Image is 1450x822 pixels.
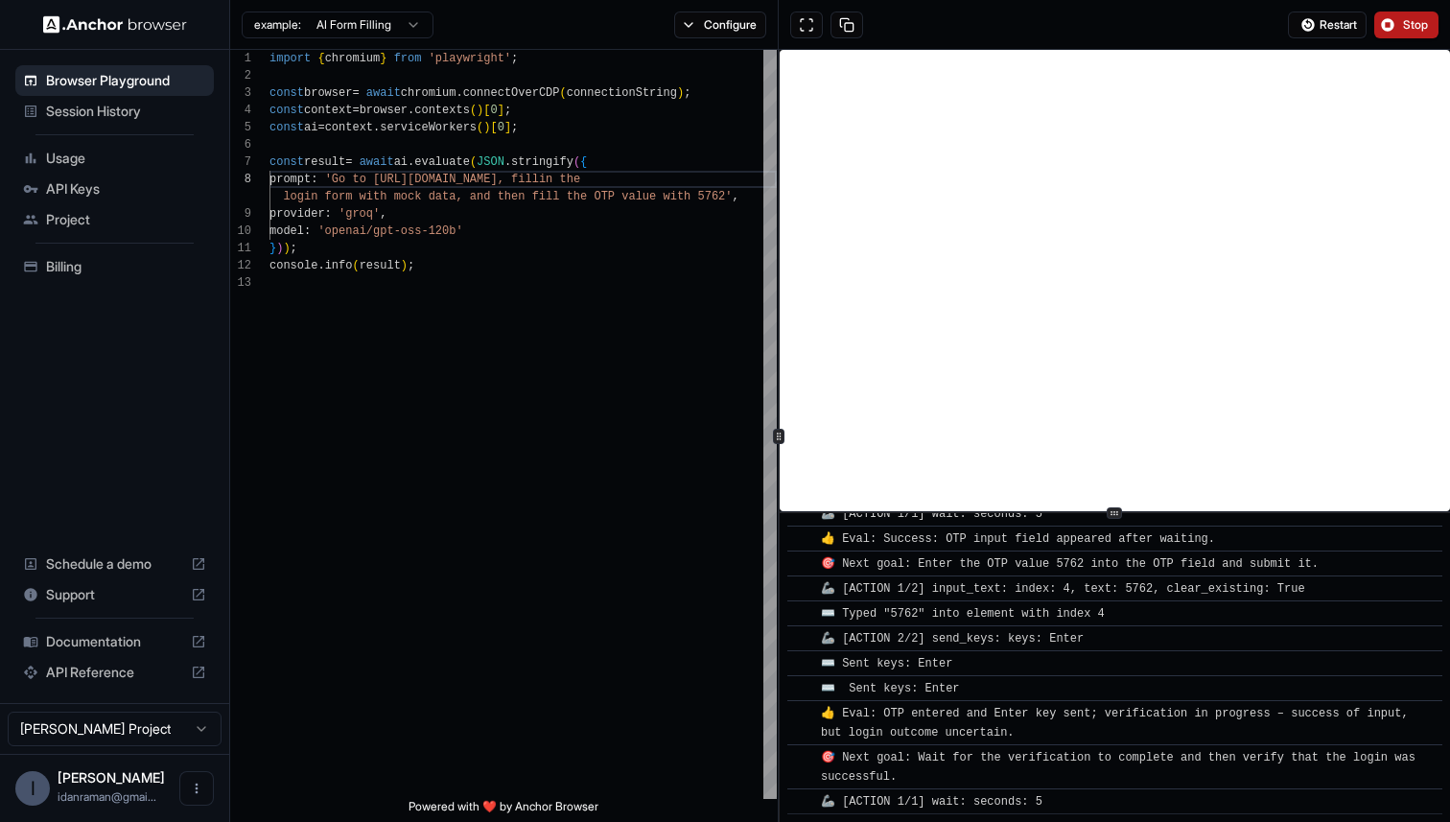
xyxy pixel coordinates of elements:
div: 2 [230,67,251,84]
span: 0 [498,121,504,134]
div: 11 [230,240,251,257]
span: Idan Raman [58,769,165,786]
span: , [380,207,386,221]
div: 4 [230,102,251,119]
span: } [380,52,386,65]
span: ) [483,121,490,134]
span: ​ [797,654,807,673]
button: Configure [674,12,767,38]
span: const [269,86,304,100]
span: 🎯 Next goal: Wait for the verification to complete and then verify that the login was successful. [821,751,1422,784]
span: Restart [1320,17,1357,33]
span: ( [470,155,477,169]
span: console [269,259,317,272]
div: 8 [230,171,251,188]
span: ; [408,259,414,272]
span: Documentation [46,632,183,651]
div: 12 [230,257,251,274]
span: ​ [797,554,807,574]
span: Session History [46,102,206,121]
span: example: [254,17,301,33]
div: Project [15,204,214,235]
div: 9 [230,205,251,223]
span: ; [511,121,518,134]
span: ( [477,121,483,134]
button: Copy session ID [830,12,863,38]
span: alue with 5762' [628,190,732,203]
div: 1 [230,50,251,67]
span: 🎯 Next goal: Enter the OTP value 5762 into the OTP field and submit it. [821,557,1319,571]
span: 'openai/gpt-oss-120b' [317,224,462,238]
div: Schedule a demo [15,549,214,579]
span: idanraman@gmail.com [58,789,156,804]
span: ; [684,86,690,100]
span: . [317,259,324,272]
span: const [269,104,304,117]
span: . [504,155,511,169]
div: Billing [15,251,214,282]
span: context [325,121,373,134]
span: : [304,224,311,238]
span: context [304,104,352,117]
span: [ [490,121,497,134]
span: provider [269,207,325,221]
span: { [317,52,324,65]
span: = [352,86,359,100]
span: await [360,155,394,169]
span: ( [352,259,359,272]
span: 👍 Eval: OTP entered and Enter key sent; verification in progress – success of input, but login ou... [821,707,1415,740]
span: await [366,86,401,100]
span: = [317,121,324,134]
span: serviceWorkers [380,121,477,134]
span: Browser Playground [46,71,206,90]
span: chromium [401,86,456,100]
div: Usage [15,143,214,174]
span: const [269,121,304,134]
span: import [269,52,311,65]
span: : [311,173,317,186]
span: API Reference [46,663,183,682]
span: ; [511,52,518,65]
span: 'playwright' [429,52,511,65]
div: API Keys [15,174,214,204]
img: Anchor Logo [43,15,187,34]
div: API Reference [15,657,214,688]
span: browser [304,86,352,100]
span: const [269,155,304,169]
div: Session History [15,96,214,127]
span: = [352,104,359,117]
span: result [304,155,345,169]
span: API Keys [46,179,206,199]
span: ) [276,242,283,255]
span: prompt [269,173,311,186]
span: ​ [797,792,807,811]
span: ​ [797,704,807,723]
span: = [345,155,352,169]
span: ] [504,121,511,134]
span: in the [539,173,580,186]
span: ; [291,242,297,255]
span: ) [677,86,684,100]
div: Support [15,579,214,610]
span: . [373,121,380,134]
div: 13 [230,274,251,292]
span: 🦾 [ACTION 1/1] wait: seconds: 5 [821,795,1042,809]
span: ​ [797,748,807,767]
div: Documentation [15,626,214,657]
span: ​ [797,604,807,623]
span: ( [560,86,567,100]
span: browser [360,104,408,117]
span: ​ [797,579,807,599]
button: Open menu [179,771,214,806]
span: ​ [797,529,807,549]
span: 🦾 [ACTION 2/2] send_keys: keys: Enter [821,632,1084,646]
div: 6 [230,136,251,153]
span: result [360,259,401,272]
button: Restart [1288,12,1367,38]
span: contexts [414,104,470,117]
span: ​ [797,679,807,698]
span: connectOverCDP [463,86,560,100]
span: ⌨️ Typed "5762" into element with index 4 [821,607,1105,621]
span: ) [283,242,290,255]
span: Stop [1403,17,1430,33]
